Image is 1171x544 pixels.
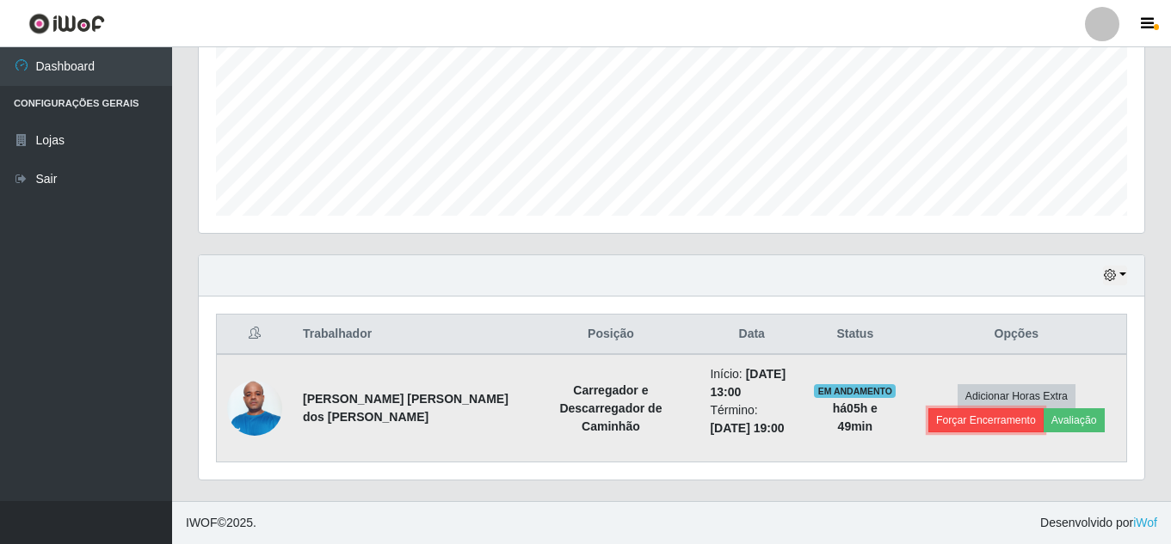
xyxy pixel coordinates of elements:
th: Opções [907,315,1127,355]
time: [DATE] 19:00 [710,421,784,435]
th: Data [700,315,804,355]
strong: Carregador e Descarregador de Caminhão [559,383,662,433]
img: CoreUI Logo [28,13,105,34]
button: Adicionar Horas Extra [958,384,1075,408]
a: iWof [1133,516,1157,529]
button: Avaliação [1044,408,1105,432]
th: Trabalhador [293,315,521,355]
time: [DATE] 13:00 [710,367,786,399]
span: EM ANDAMENTO [814,384,896,398]
span: Desenvolvido por [1040,514,1157,532]
th: Posição [521,315,700,355]
li: Término: [710,401,793,437]
th: Status [804,315,907,355]
button: Forçar Encerramento [928,408,1044,432]
span: IWOF [186,516,218,529]
strong: [PERSON_NAME] [PERSON_NAME] dos [PERSON_NAME] [303,392,508,424]
strong: há 05 h e 49 min [833,401,878,433]
img: 1758811720114.jpeg [227,371,282,444]
span: © 2025 . [186,514,256,532]
li: Início: [710,365,793,401]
